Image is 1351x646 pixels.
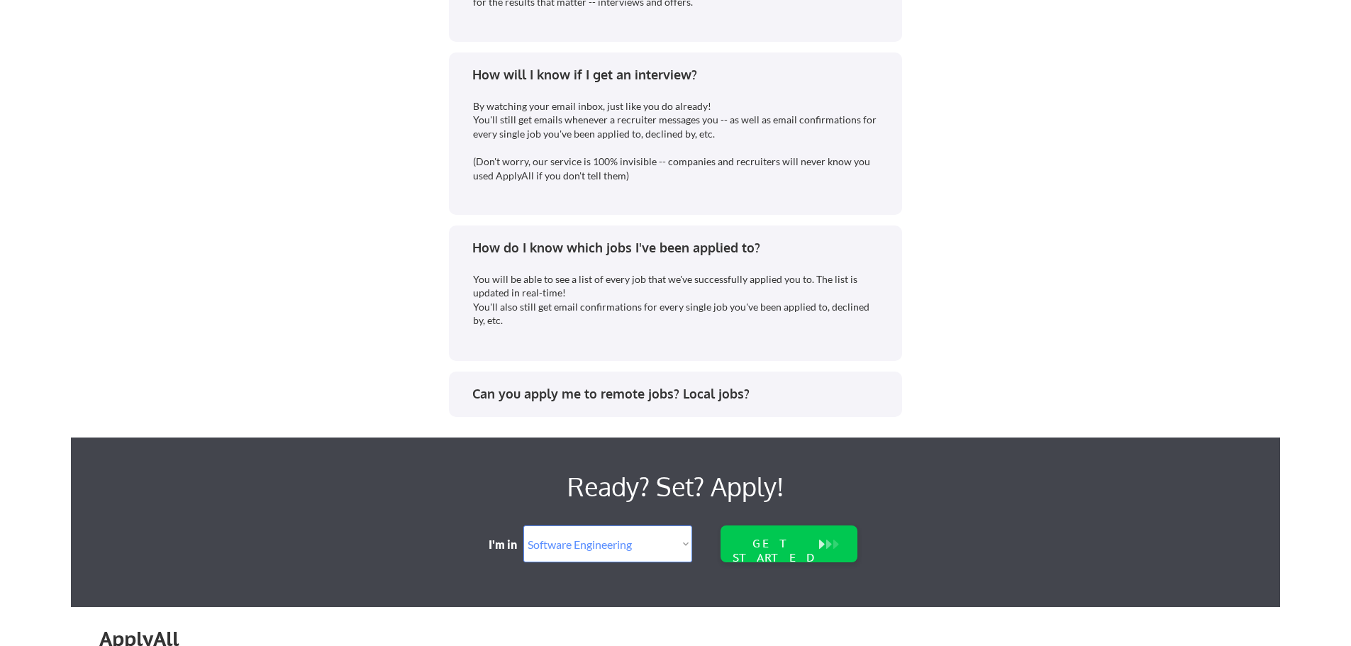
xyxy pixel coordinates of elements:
div: GET STARTED [730,537,821,564]
div: Can you apply me to remote jobs? Local jobs? [472,385,889,403]
div: Ready? Set? Apply! [269,466,1082,507]
div: How do I know which jobs I've been applied to? [472,239,889,257]
div: You will be able to see a list of every job that we've successfully applied you to. The list is u... [473,272,880,328]
div: How will I know if I get an interview? [472,66,889,84]
div: I'm in [489,537,527,552]
div: By watching your email inbox, just like you do already! You'll still get emails whenever a recrui... [473,99,880,183]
